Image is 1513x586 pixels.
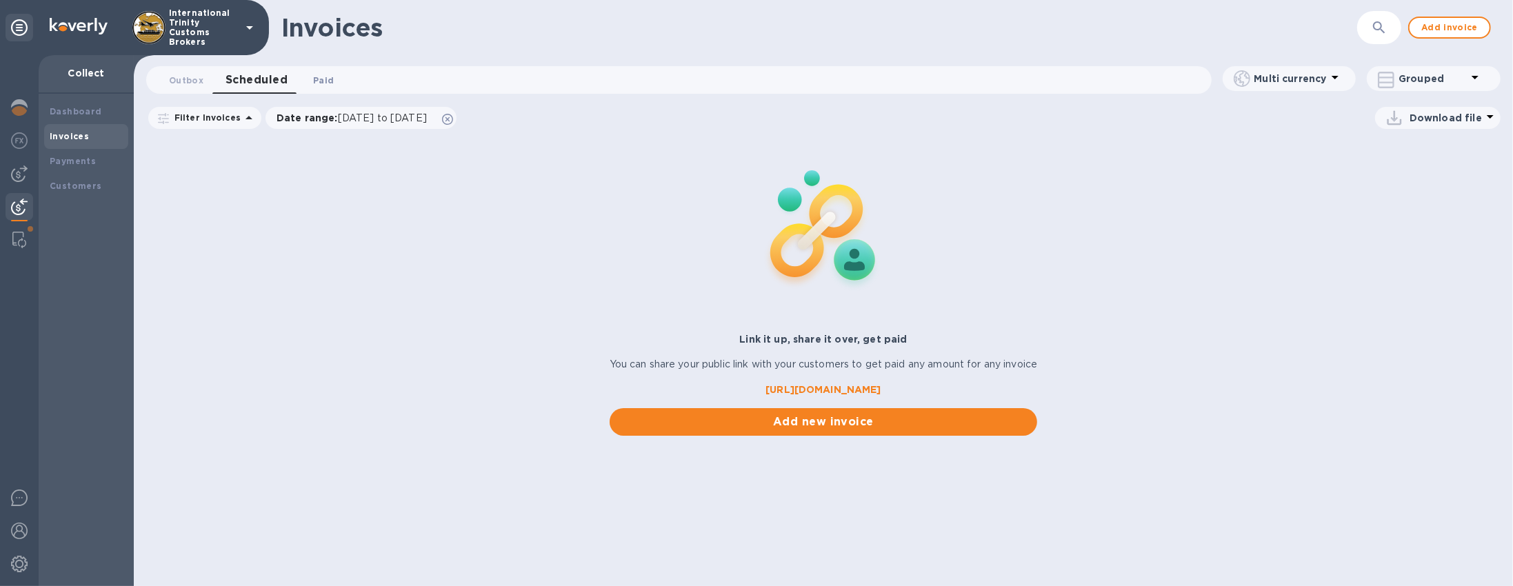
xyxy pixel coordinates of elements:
p: Download file [1410,111,1482,125]
img: Logo [50,18,108,34]
p: You can share your public link with your customers to get paid any amount for any invoice [610,357,1038,372]
span: Scheduled [226,70,288,90]
b: Dashboard [50,106,102,117]
b: [URL][DOMAIN_NAME] [765,384,881,395]
div: Date range:[DATE] to [DATE] [265,107,457,129]
p: Filter Invoices [169,112,241,123]
p: Collect [50,66,123,80]
p: Link it up, share it over, get paid [610,332,1038,346]
span: [DATE] to [DATE] [338,112,427,123]
button: Add new invoice [610,408,1038,436]
button: Add invoice [1408,17,1491,39]
span: Add new invoice [621,414,1027,430]
h1: Invoices [281,13,383,42]
p: Multi currency [1254,72,1327,85]
p: International Trinity Customs Brokers [169,8,238,47]
b: Invoices [50,131,89,141]
p: Grouped [1399,72,1467,85]
a: [URL][DOMAIN_NAME] [610,383,1038,397]
span: Paid [313,73,334,88]
p: Date range : [277,111,434,125]
div: Unpin categories [6,14,33,41]
span: Outbox [169,73,203,88]
span: Add invoice [1421,19,1479,36]
b: Payments [50,156,96,166]
img: Foreign exchange [11,132,28,149]
b: Customers [50,181,102,191]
